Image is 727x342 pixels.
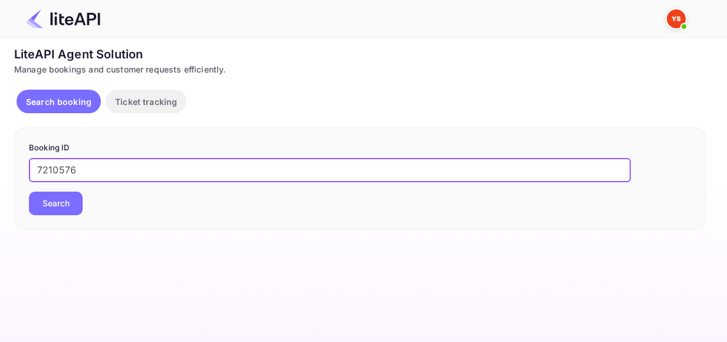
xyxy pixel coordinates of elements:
[29,159,631,182] input: Enter Booking ID (e.g., 63782194)
[29,142,691,154] p: Booking ID
[14,45,706,63] div: LiteAPI Agent Solution
[115,96,177,108] p: Ticket tracking
[14,63,706,75] div: Manage bookings and customer requests efficiently.
[26,96,91,108] p: Search booking
[667,9,686,28] img: Yandex Support
[29,192,83,215] button: Search
[26,9,100,28] img: LiteAPI Logo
